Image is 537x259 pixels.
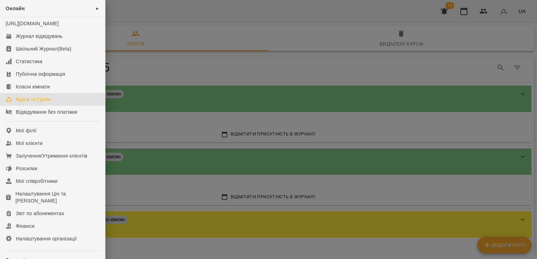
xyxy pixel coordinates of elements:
div: Шкільний Журнал(Beta) [16,45,71,52]
div: Мої філії [16,127,37,134]
div: Фінанси [16,223,34,230]
span: Онлайн [6,6,25,11]
div: Курси та Групи [16,96,51,103]
div: Налаштування Цін та [PERSON_NAME] [15,190,99,204]
div: Розсилки [16,165,37,172]
div: Звіт по абонементах [16,210,64,217]
span: ► [96,6,99,11]
a: [URL][DOMAIN_NAME] [6,21,59,26]
div: Журнал відвідувань [16,33,63,40]
div: Публічна інформація [16,71,65,78]
div: Статистика [16,58,43,65]
div: Мої клієнти [16,140,43,147]
div: Налаштування організації [16,235,77,242]
div: Залучення/Утримання клієнтів [16,152,88,159]
div: Відвідування без платіжки [16,108,77,115]
div: Мої співробітники [16,178,58,185]
div: Класні кімнати [16,83,50,90]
